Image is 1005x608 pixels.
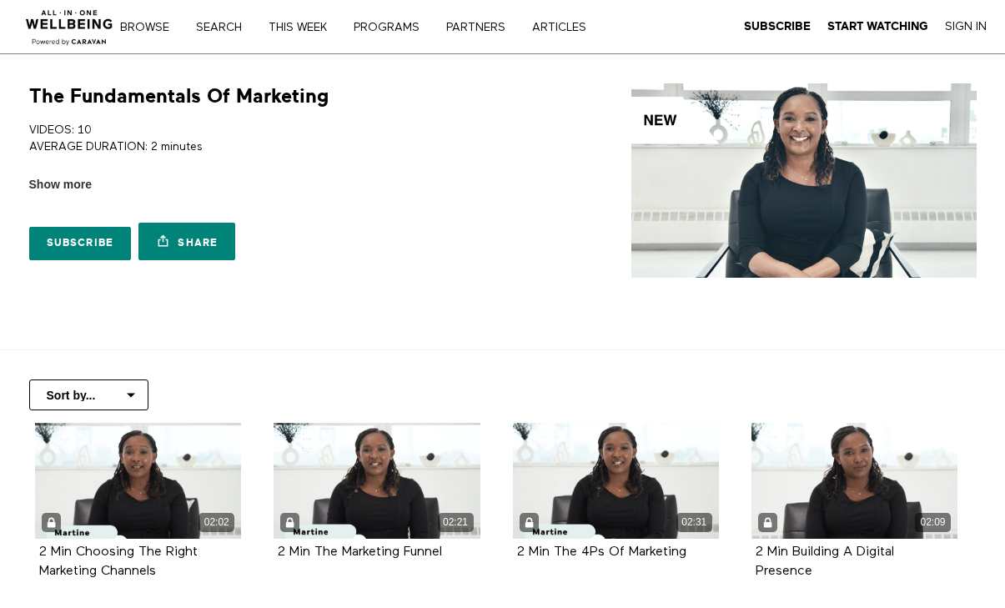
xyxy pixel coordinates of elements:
strong: Start Watching [827,20,928,33]
h1: The Fundamentals Of Marketing [29,83,329,109]
div: 02:02 [198,513,234,532]
div: 02:31 [676,513,712,532]
a: 2 Min The 4Ps Of Marketing [517,545,686,558]
a: Search [190,22,259,33]
a: THIS WEEK [263,22,344,33]
a: Subscribe [744,19,811,34]
a: Sign In [945,19,987,34]
strong: 2 Min The 4Ps Of Marketing [517,545,686,559]
a: PARTNERS [440,22,523,33]
div: 02:21 [438,513,474,532]
strong: 2 Min Choosing The Right Marketing Channels [39,545,198,578]
a: 2 Min Choosing The Right Marketing Channels [39,545,198,577]
a: Start Watching [827,19,928,34]
a: Share [138,223,235,260]
strong: 2 Min The Marketing Funnel [278,545,442,559]
img: The Fundamentals Of Marketing [631,83,977,278]
a: ARTICLES [526,22,604,33]
a: 2 Min The Marketing Funnel [278,545,442,558]
a: 2 Min The 4Ps Of Marketing 02:31 [513,423,719,539]
a: 2 Min The Marketing Funnel 02:21 [274,423,480,539]
div: 02:09 [915,513,951,532]
nav: Primary [132,18,621,35]
a: 2 Min Choosing The Right Marketing Channels 02:02 [35,423,241,539]
strong: 2 Min Building A Digital Presence [756,545,894,578]
strong: Subscribe [744,20,811,33]
a: Browse [114,22,187,33]
span: Show more [29,176,92,193]
a: 2 Min Building A Digital Presence 02:09 [751,423,957,539]
a: 2 Min Building A Digital Presence [756,545,894,577]
a: Subscribe [29,227,132,260]
a: PROGRAMS [348,22,437,33]
p: VIDEOS: 10 AVERAGE DURATION: 2 minutes [29,122,497,156]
